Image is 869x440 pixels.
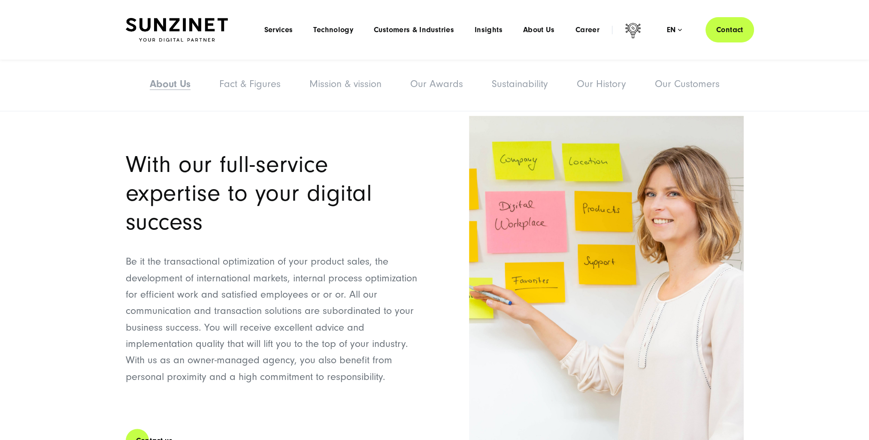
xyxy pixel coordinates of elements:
a: About Us [523,26,555,34]
div: Keywords by Traffic [95,55,145,60]
div: v 4.0.25 [24,14,42,21]
a: Mission & vission [309,78,382,90]
a: Sustainability [492,78,548,90]
a: About Us [150,78,191,90]
a: Career [575,26,600,34]
div: Domain Overview [33,55,77,60]
a: Our Customers [655,78,720,90]
a: Insights [475,26,503,34]
img: tab_domain_overview_orange.svg [23,54,30,61]
a: Technology [313,26,353,34]
img: website_grey.svg [14,22,21,29]
a: Fact & Figures [219,78,281,90]
img: logo_orange.svg [14,14,21,21]
span: Be it the transactional optimization of your product sales, the development of international mark... [126,256,417,383]
a: Customers & Industries [374,26,454,34]
a: Services [264,26,293,34]
img: SUNZINET Full Service Digital Agentur [126,18,228,42]
div: en [667,26,682,34]
a: Contact [705,17,754,42]
a: Our Awards [410,78,463,90]
img: tab_keywords_by_traffic_grey.svg [85,54,92,61]
h2: With our full-service expertise to your digital success [126,150,429,236]
a: Our History [577,78,626,90]
div: Domain: [DOMAIN_NAME] [22,22,94,29]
